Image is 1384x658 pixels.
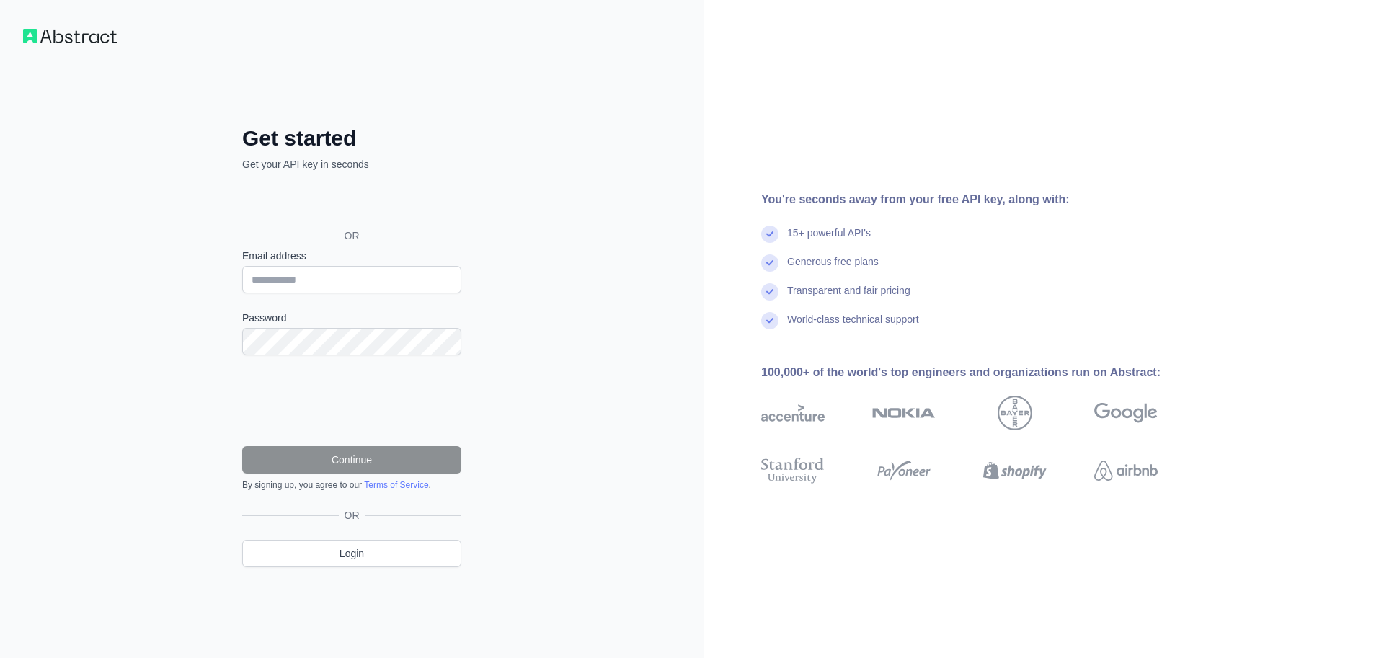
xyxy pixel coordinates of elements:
img: airbnb [1094,455,1158,486]
div: You're seconds away from your free API key, along with: [761,191,1204,208]
button: Continue [242,446,461,474]
label: Password [242,311,461,325]
img: check mark [761,283,778,301]
h2: Get started [242,125,461,151]
div: Acceder con Google. Se abre en una pestaña nueva [242,187,458,219]
div: Transparent and fair pricing [787,283,910,312]
span: OR [333,228,371,243]
div: World-class technical support [787,312,919,341]
div: 15+ powerful API's [787,226,871,254]
img: bayer [998,396,1032,430]
img: Workflow [23,29,117,43]
div: Generous free plans [787,254,879,283]
a: Terms of Service [364,480,428,490]
img: google [1094,396,1158,430]
iframe: Botón de Acceder con Google [235,187,466,219]
img: check mark [761,226,778,243]
img: nokia [872,396,936,430]
iframe: reCAPTCHA [242,373,461,429]
img: shopify [983,455,1047,486]
img: check mark [761,254,778,272]
div: By signing up, you agree to our . [242,479,461,491]
img: check mark [761,312,778,329]
a: Login [242,540,461,567]
img: stanford university [761,455,825,486]
span: OR [339,508,365,523]
img: payoneer [872,455,936,486]
div: 100,000+ of the world's top engineers and organizations run on Abstract: [761,364,1204,381]
img: accenture [761,396,825,430]
p: Get your API key in seconds [242,157,461,172]
label: Email address [242,249,461,263]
